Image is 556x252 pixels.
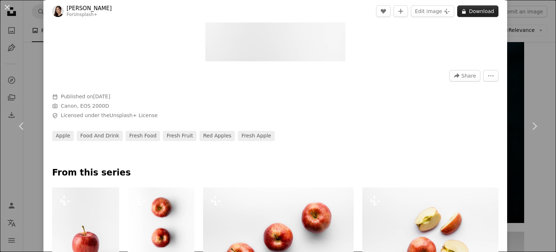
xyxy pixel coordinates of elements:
[52,131,74,141] a: apple
[61,103,109,110] button: Canon, EOS 2000D
[462,70,476,81] span: Share
[483,70,498,82] button: More Actions
[93,94,110,99] time: August 22, 2024 at 9:47:36 PM GMT+10
[126,131,160,141] a: fresh food
[61,112,157,119] span: Licensed under the
[128,234,195,241] a: Three apples sitting in a row on a white surface
[73,12,97,17] a: Unsplash+
[513,91,556,161] a: Next
[393,5,408,17] button: Add to Collection
[67,12,112,18] div: For
[411,5,454,17] button: Edit image
[376,5,391,17] button: Like
[362,234,513,241] a: An apple cut in half on a white surface
[77,131,123,141] a: food and drink
[457,5,498,17] button: Download
[238,131,275,141] a: fresh apple
[67,5,112,12] a: [PERSON_NAME]
[110,112,158,118] a: Unsplash+ License
[449,70,480,82] button: Share this image
[199,131,235,141] a: red apples
[163,131,197,141] a: fresh fruit
[52,234,119,241] a: A red apple sitting on top of a white table
[52,5,64,17] img: Go to Maryam Sicard's profile
[52,167,498,179] p: From this series
[61,94,110,99] span: Published on
[203,234,354,241] a: Three red apples sitting in a row on a white surface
